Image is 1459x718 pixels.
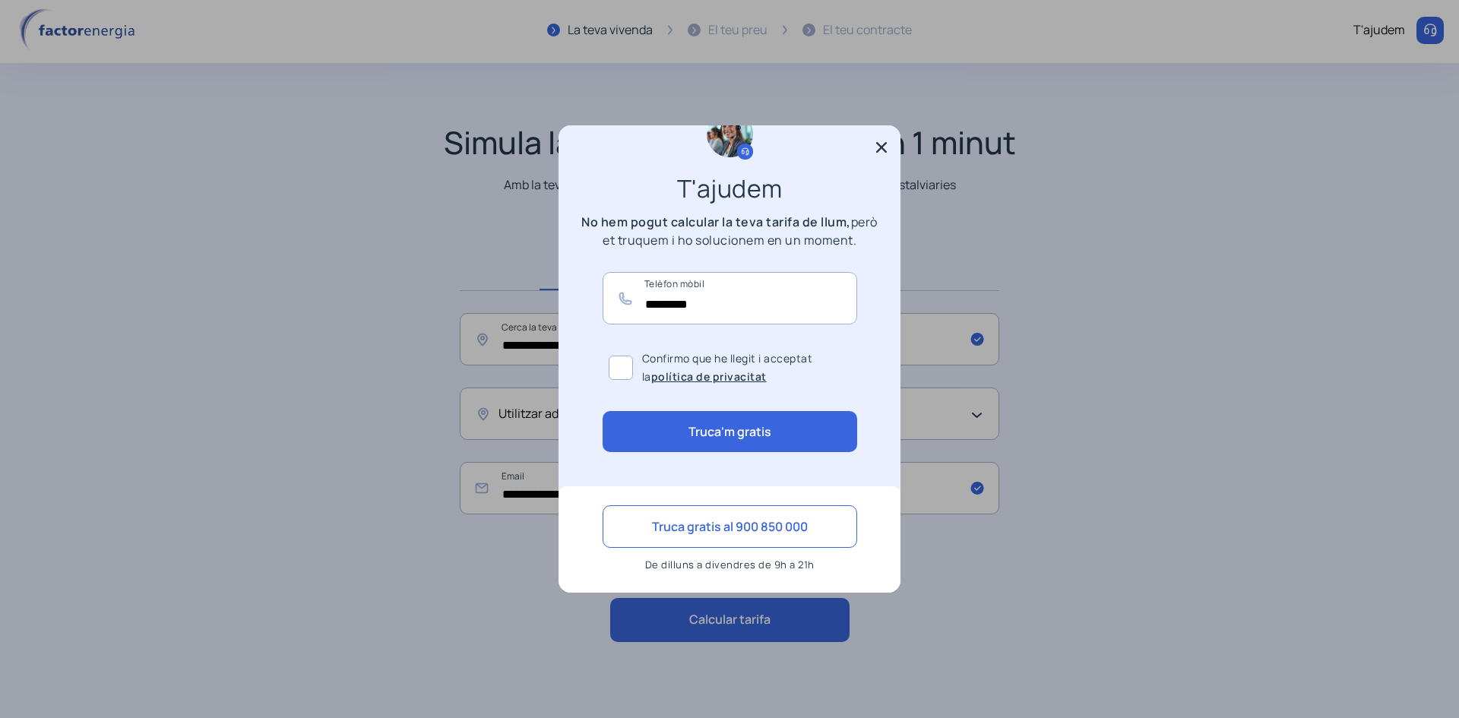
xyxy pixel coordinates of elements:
h3: T'ajudem [593,179,866,198]
a: política de privacitat [651,369,767,384]
span: Confirmo que he llegit i acceptat la [642,350,851,386]
button: Truca gratis al 900 850 000 [603,505,857,548]
p: De dilluns a divendres de 9h a 21h [603,555,857,574]
p: però et truquem i ho solucionem en un moment. [578,213,881,249]
b: No hem pogut calcular la teva tarifa de llum, [581,214,851,230]
button: Truca'm gratis [603,411,857,452]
